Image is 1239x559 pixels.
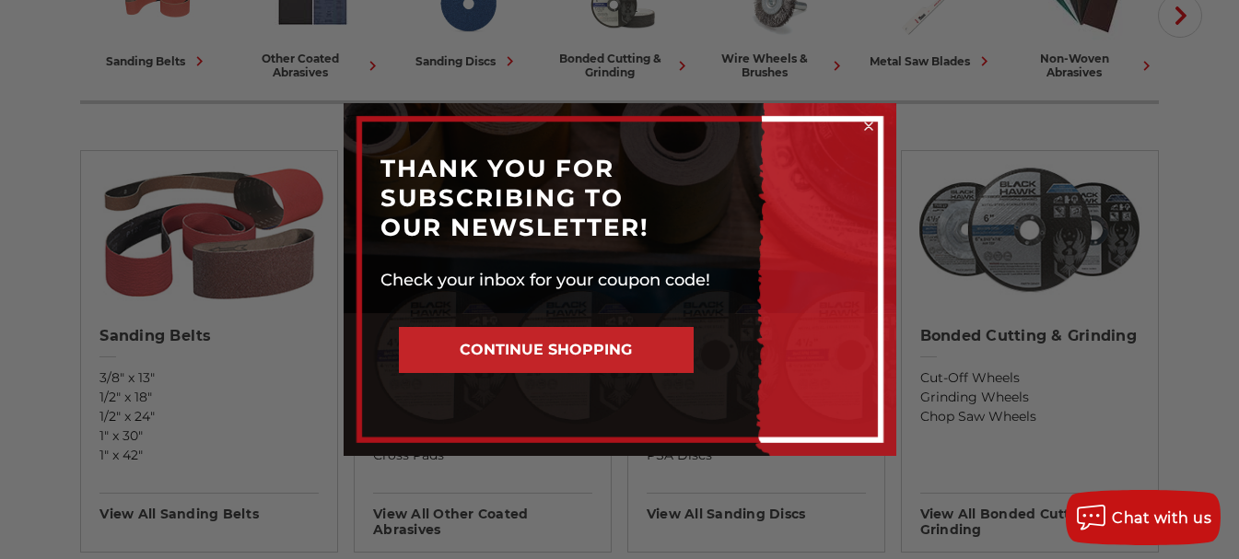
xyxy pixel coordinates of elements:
span: THANK YOU FOR SUBSCRIBING TO OUR NEWSLETTER! [380,154,649,242]
button: Chat with us [1066,490,1221,545]
button: Close dialog [859,117,878,135]
button: CONTINUE SHOPPING [399,327,694,373]
span: Chat with us [1112,509,1211,527]
span: Check your inbox for your coupon code! [380,270,710,290]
